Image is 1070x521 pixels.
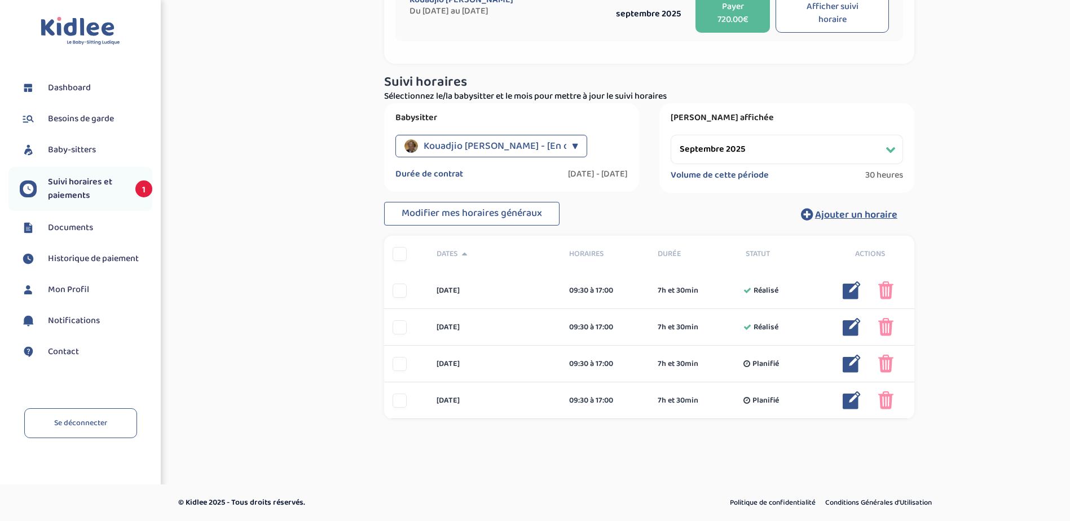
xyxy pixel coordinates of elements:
[658,285,698,297] span: 7h et 30min
[48,252,139,266] span: Historique de paiement
[384,202,560,226] button: Modifier mes horaires généraux
[20,250,37,267] img: suivihoraire.svg
[865,170,903,181] span: 30 heures
[821,496,936,510] a: Conditions Générales d’Utilisation
[20,343,37,360] img: contact.svg
[569,358,641,370] div: 09:30 à 17:00
[671,112,903,123] label: [PERSON_NAME] affichée
[48,175,124,202] span: Suivi horaires et paiements
[671,170,769,181] label: Volume de cette période
[843,281,861,299] img: modifier_bleu.png
[843,391,861,409] img: modifier_bleu.png
[428,285,561,297] div: [DATE]
[384,90,914,103] p: Sélectionnez le/la babysitter et le mois pour mettre à jour le suivi horaires
[726,496,820,510] a: Politique de confidentialité
[658,395,698,407] span: 7h et 30min
[135,180,152,197] span: 1
[569,285,641,297] div: 09:30 à 17:00
[20,250,152,267] a: Historique de paiement
[20,142,152,158] a: Baby-sitters
[20,312,37,329] img: notification.svg
[658,358,698,370] span: 7h et 30min
[737,248,826,260] div: Statut
[754,321,778,333] span: Réalisé
[48,143,96,157] span: Baby-sitters
[20,180,37,197] img: suivihoraire.svg
[395,169,463,180] label: Durée de contrat
[24,408,137,438] a: Se déconnecter
[20,281,37,298] img: profil.svg
[20,312,152,329] a: Notifications
[752,358,779,370] span: Planifié
[878,281,893,299] img: poubelle_rose.png
[402,205,542,221] span: Modifier mes horaires généraux
[843,318,861,336] img: modifier_bleu.png
[754,285,778,297] span: Réalisé
[428,358,561,370] div: [DATE]
[20,175,152,202] a: Suivi horaires et paiements 1
[428,395,561,407] div: [DATE]
[48,345,79,359] span: Contact
[784,202,914,227] button: Ajouter un horaire
[607,7,690,21] div: septembre 2025
[395,112,628,123] label: Babysitter
[424,135,591,157] span: Kouadjio [PERSON_NAME] - [En cours]
[409,6,607,17] span: Du [DATE] au [DATE]
[658,321,698,333] span: 7h et 30min
[20,111,37,127] img: besoin.svg
[20,219,37,236] img: documents.svg
[20,142,37,158] img: babysitters.svg
[384,75,914,90] h3: Suivi horaires
[569,248,641,260] span: Horaires
[20,80,152,96] a: Dashboard
[178,497,583,509] p: © Kidlee 2025 - Tous droits réservés.
[20,343,152,360] a: Contact
[815,207,897,223] span: Ajouter un horaire
[20,219,152,236] a: Documents
[48,314,100,328] span: Notifications
[568,169,628,180] label: [DATE] - [DATE]
[878,318,893,336] img: poubelle_rose.png
[48,81,91,95] span: Dashboard
[404,139,418,153] img: avatar_kouadjio-debora_2023_08_30_11_36_40.png
[41,17,120,46] img: logo.svg
[20,281,152,298] a: Mon Profil
[572,135,578,157] div: ▼
[20,111,152,127] a: Besoins de garde
[48,112,114,126] span: Besoins de garde
[878,355,893,373] img: poubelle_rose.png
[428,248,561,260] div: Dates
[843,355,861,373] img: modifier_bleu.png
[649,248,738,260] div: Durée
[569,395,641,407] div: 09:30 à 17:00
[20,80,37,96] img: dashboard.svg
[569,321,641,333] div: 09:30 à 17:00
[752,395,779,407] span: Planifié
[428,321,561,333] div: [DATE]
[826,248,914,260] div: Actions
[878,391,893,409] img: poubelle_rose.png
[48,221,93,235] span: Documents
[48,283,89,297] span: Mon Profil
